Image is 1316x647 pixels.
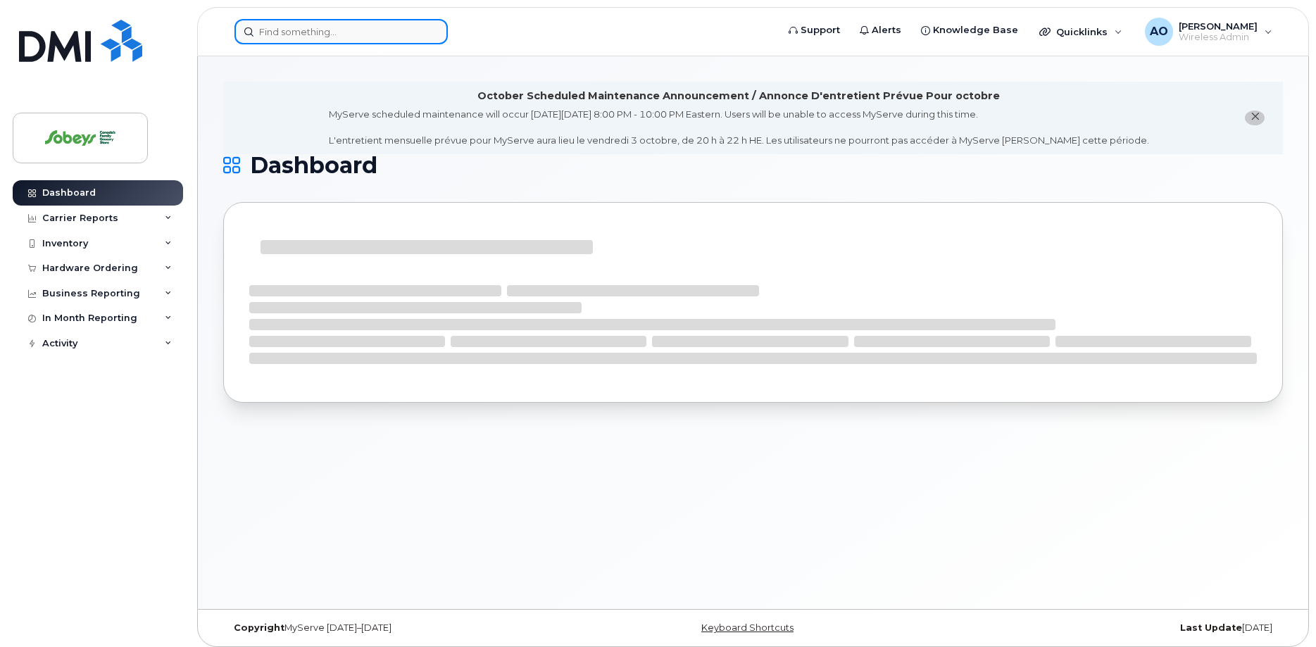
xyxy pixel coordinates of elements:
div: MyServe [DATE]–[DATE] [223,622,577,634]
a: Keyboard Shortcuts [701,622,794,633]
button: close notification [1245,111,1265,125]
strong: Copyright [234,622,284,633]
strong: Last Update [1180,622,1242,633]
div: MyServe scheduled maintenance will occur [DATE][DATE] 8:00 PM - 10:00 PM Eastern. Users will be u... [329,108,1149,147]
div: October Scheduled Maintenance Announcement / Annonce D'entretient Prévue Pour octobre [477,89,1000,103]
span: Dashboard [250,155,377,176]
div: [DATE] [929,622,1283,634]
